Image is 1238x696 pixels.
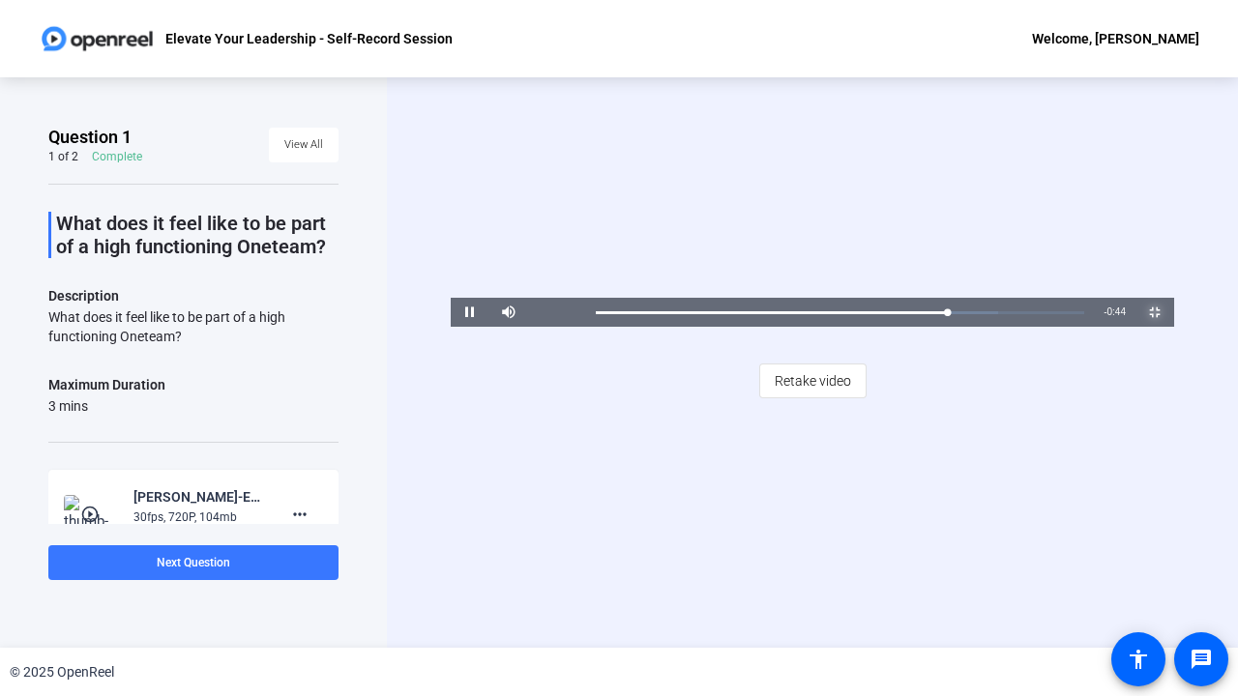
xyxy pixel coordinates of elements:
[48,373,165,396] div: Maximum Duration
[48,307,339,346] div: What does it feel like to be part of a high functioning Oneteam?
[288,503,311,526] mat-icon: more_horiz
[596,311,1084,314] div: Progress Bar
[56,212,339,258] p: What does it feel like to be part of a high functioning Oneteam?
[92,149,142,164] div: Complete
[133,485,263,508] div: [PERSON_NAME]-Elevate your Leadership - OneTeam-Elevate Your Leadership - Self-Record Session-175...
[1032,27,1199,50] div: Welcome, [PERSON_NAME]
[80,505,103,524] mat-icon: play_circle_outline
[759,363,867,398] button: Retake video
[48,284,339,307] p: Description
[48,149,78,164] div: 1 of 2
[1135,298,1174,327] button: Exit Fullscreen
[64,495,121,534] img: thumb-nail
[39,19,156,58] img: OpenReel logo
[1127,648,1150,671] mat-icon: accessibility
[157,556,230,569] span: Next Question
[284,130,323,159] span: View All
[775,362,851,399] span: Retake video
[133,508,263,526] div: 30fps, 720P, 104mb
[269,128,339,162] button: View All
[10,662,114,682] div: © 2025 OpenReel
[1190,648,1213,671] mat-icon: message
[451,298,489,327] button: Pause
[48,396,165,416] div: 3 mins
[48,126,132,149] span: Question 1
[1104,306,1106,317] span: -
[165,27,453,50] p: Elevate Your Leadership - Self-Record Session
[48,545,339,580] button: Next Question
[489,298,528,327] button: Mute
[1107,306,1126,317] span: 0:44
